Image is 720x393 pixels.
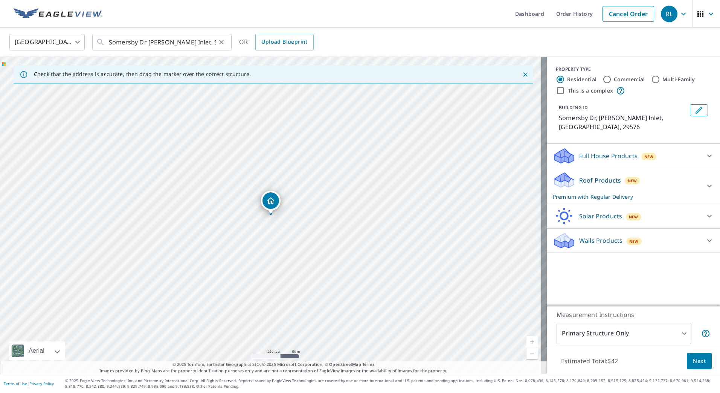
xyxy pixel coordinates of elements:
input: Search by address or latitude-longitude [109,32,216,53]
p: © 2025 Eagle View Technologies, Inc. and Pictometry International Corp. All Rights Reserved. Repo... [65,378,716,389]
label: Commercial [614,76,645,83]
span: Your report will include only the primary structure on the property. For example, a detached gara... [701,329,710,338]
p: Walls Products [579,236,622,245]
span: © 2025 TomTom, Earthstar Geographics SIO, © 2025 Microsoft Corporation, © [172,361,375,368]
span: New [628,178,637,184]
button: Clear [216,37,227,47]
p: Measurement Instructions [557,310,710,319]
a: Privacy Policy [29,381,54,386]
div: Aerial [9,341,65,360]
p: BUILDING ID [559,104,588,111]
div: RL [661,6,677,22]
a: Cancel Order [603,6,654,22]
p: | [4,381,54,386]
p: Somersby Dr, [PERSON_NAME] Inlet, [GEOGRAPHIC_DATA], 29576 [559,113,687,131]
a: Terms [362,361,375,367]
button: Next [687,353,712,370]
label: Multi-Family [662,76,695,83]
a: Upload Blueprint [255,34,313,50]
span: Next [693,356,706,366]
p: Full House Products [579,151,638,160]
p: Roof Products [579,176,621,185]
div: Primary Structure Only [557,323,691,344]
label: Residential [567,76,596,83]
img: EV Logo [14,8,102,20]
div: Dropped pin, building 1, Residential property, Somersby Dr Murrells Inlet, SC 29576 [261,191,281,214]
span: New [629,214,638,220]
p: Premium with Regular Delivery [553,193,700,201]
div: Walls ProductsNew [553,232,714,250]
div: Aerial [26,341,47,360]
a: OpenStreetMap [329,361,361,367]
div: PROPERTY TYPE [556,66,711,73]
div: Solar ProductsNew [553,207,714,225]
div: OR [239,34,314,50]
p: Estimated Total: $42 [555,353,624,369]
label: This is a complex [568,87,613,94]
a: Terms of Use [4,381,27,386]
a: Current Level 17, Zoom Out [526,347,538,359]
button: Edit building 1 [690,104,708,116]
button: Close [520,70,530,79]
p: Check that the address is accurate, then drag the marker over the correct structure. [34,71,251,78]
span: New [644,154,654,160]
div: Roof ProductsNewPremium with Regular Delivery [553,171,714,201]
span: Upload Blueprint [261,37,307,47]
div: [GEOGRAPHIC_DATA] [9,32,85,53]
p: Solar Products [579,212,622,221]
div: Full House ProductsNew [553,147,714,165]
a: Current Level 17, Zoom In [526,336,538,347]
span: New [629,238,639,244]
